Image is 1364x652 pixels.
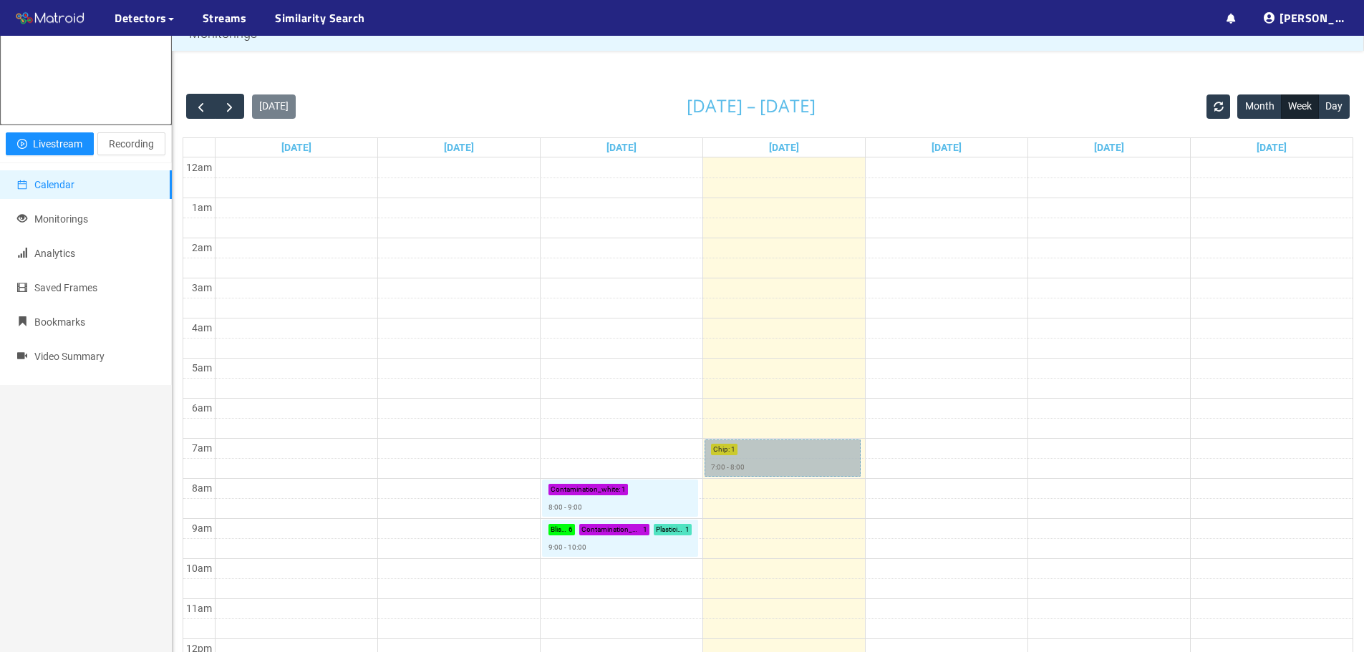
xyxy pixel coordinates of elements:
button: Month [1237,94,1281,119]
span: Recording [109,136,154,152]
p: 6 [569,524,573,535]
span: Livestream [33,136,82,152]
span: calendar [17,180,27,190]
p: 1 [643,524,647,535]
div: 12am [183,160,215,175]
a: Go to September 9, 2025 [604,138,639,157]
button: [DATE] [252,94,296,119]
a: Go to September 10, 2025 [766,138,802,157]
p: Plasticizer : [656,524,684,535]
button: Week [1281,94,1319,119]
div: 8am [189,480,215,496]
button: Next Week [215,94,244,119]
div: 7am [189,440,215,456]
button: Recording [97,132,165,155]
p: Contamination_white : [581,524,642,535]
div: 4am [189,320,215,336]
p: 1 [685,524,690,535]
div: 10am [183,560,215,576]
h2: [DATE] – [DATE] [687,97,816,116]
div: 9am [189,520,215,536]
div: 6am [189,400,215,416]
a: Go to September 11, 2025 [929,138,964,157]
img: Matroid logo [14,8,86,29]
span: Video Summary [34,351,105,362]
p: 9:00 - 10:00 [548,542,586,553]
a: Go to September 8, 2025 [441,138,477,157]
a: Similarity Search [275,9,365,26]
span: play-circle [17,139,27,150]
p: Contamination_white : [551,484,620,495]
span: Calendar [34,179,74,190]
img: 68c16ba12c3524df303b6c2c_full.jpg [1,16,12,124]
button: Day [1318,94,1350,119]
button: Previous Week [186,94,216,119]
span: Detectors [115,9,167,26]
span: Analytics [34,248,75,259]
div: 1am [189,200,215,215]
a: Go to September 13, 2025 [1254,138,1290,157]
p: Blister : [551,524,568,535]
button: play-circleLivestream [6,132,94,155]
a: Go to September 12, 2025 [1091,138,1127,157]
span: Saved Frames [34,282,97,293]
div: 3am [189,280,215,296]
p: 1 [621,484,626,495]
p: 8:00 - 9:00 [548,502,582,513]
span: Bookmarks [34,316,85,328]
div: 2am [189,240,215,256]
div: 11am [183,600,215,616]
a: Go to September 7, 2025 [279,138,314,157]
div: 5am [189,360,215,376]
span: Monitorings [34,213,88,225]
a: Streams [203,9,247,26]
